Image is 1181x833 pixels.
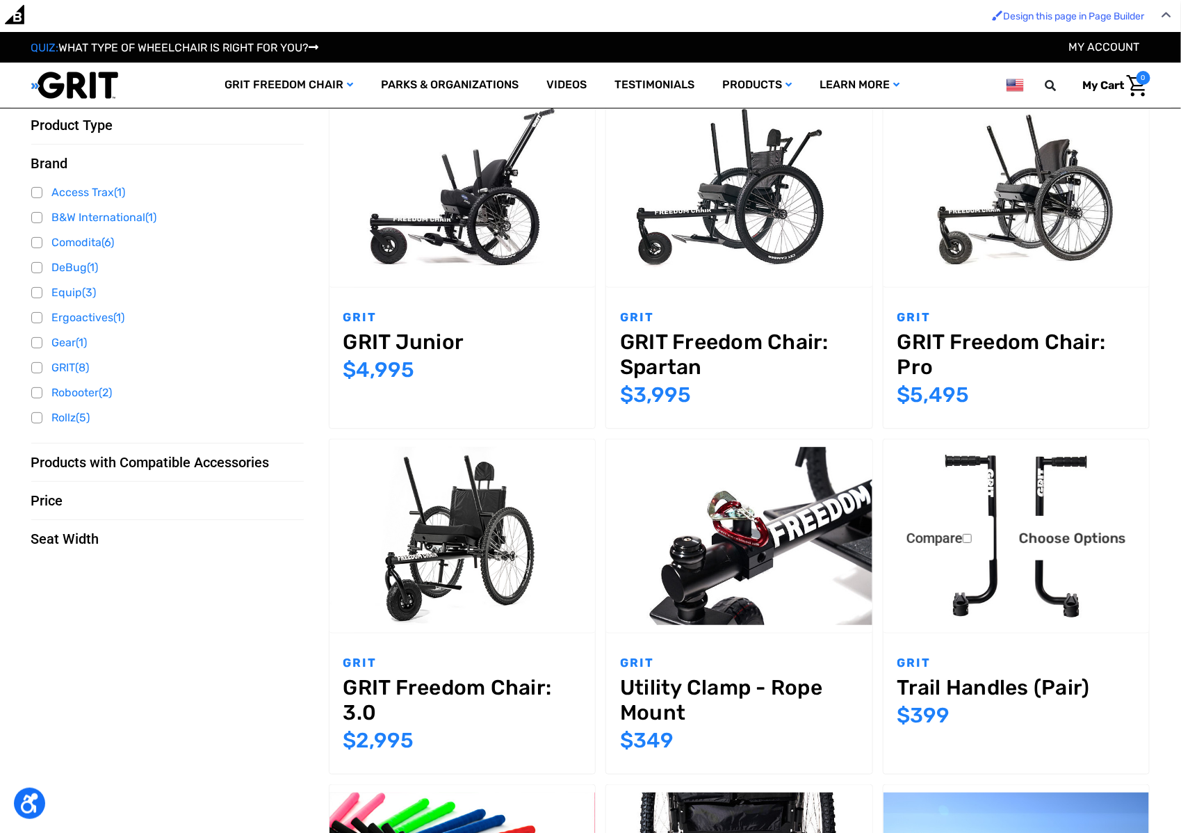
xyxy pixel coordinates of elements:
[343,330,582,355] a: GRIT Junior,$4,995.00
[329,102,596,279] img: GRIT Junior: GRIT Freedom Chair all terrain wheelchair engineered specifically for kids
[31,257,304,278] a: DeBug(1)
[31,307,304,328] a: Ergoactives(1)
[708,63,806,108] a: Products
[897,703,950,728] span: $399
[620,675,858,725] a: Utility Clamp - Rope Mount,$349.00
[897,382,970,407] span: $5,495
[884,516,994,560] label: Compare
[146,211,157,224] span: (1)
[31,454,304,471] button: Products with Compatible Accessories
[606,102,872,279] img: GRIT Freedom Chair: Spartan
[606,439,872,632] a: Utility Clamp - Rope Mount,$349.00
[532,63,601,108] a: Videos
[883,447,1150,624] img: GRIT Trail Handles: pair of steel push handles with bike grips for use with GRIT Freedom Chair ou...
[31,282,304,303] a: Equip(3)
[31,117,304,134] button: Product Type
[620,728,674,753] span: $349
[99,386,113,399] span: (2)
[620,654,858,672] p: GRIT
[601,63,708,108] a: Testimonials
[620,330,858,380] a: GRIT Freedom Chair: Spartan,$3,995.00
[883,94,1150,286] a: GRIT Freedom Chair: Pro,$5,495.00
[31,155,68,172] span: Brand
[1003,10,1144,22] span: Design this page in Page Builder
[31,71,118,99] img: GRIT All-Terrain Wheelchair and Mobility Equipment
[211,63,367,108] a: GRIT Freedom Chair
[1069,40,1140,54] a: Account
[1137,71,1150,85] span: 0
[620,382,691,407] span: $3,995
[114,311,125,324] span: (1)
[31,332,304,353] a: Gear(1)
[343,675,582,725] a: GRIT Freedom Chair: 3.0,$2,995.00
[1083,79,1125,92] span: My Cart
[31,207,304,228] a: B&W International(1)
[31,182,304,203] a: Access Trax(1)
[76,411,90,424] span: (5)
[102,236,115,249] span: (6)
[329,447,596,624] img: GRIT Freedom Chair: 3.0
[343,728,414,753] span: $2,995
[31,382,304,403] a: Robooter(2)
[83,286,97,299] span: (3)
[606,94,872,286] a: GRIT Freedom Chair: Spartan,$3,995.00
[31,357,304,378] a: GRIT(8)
[329,439,596,632] a: GRIT Freedom Chair: 3.0,$2,995.00
[367,63,532,108] a: Parks & Organizations
[897,654,1136,672] p: GRIT
[31,41,319,54] a: QUIZ:WHAT TYPE OF WHEELCHAIR IS RIGHT FOR YOU?
[883,102,1150,279] img: GRIT Freedom Chair Pro: the Pro model shown including contoured Invacare Matrx seatback, Spinergy...
[1052,71,1073,100] input: Search
[1127,75,1147,97] img: Cart
[31,117,113,134] span: Product Type
[31,492,63,509] span: Price
[985,3,1151,29] a: Enabled brush for page builder edit. Design this page in Page Builder
[997,516,1148,560] a: Choose Options
[31,492,304,509] button: Price
[343,309,582,327] p: GRIT
[897,309,1136,327] p: GRIT
[1007,76,1023,94] img: us.png
[897,675,1136,700] a: Trail Handles (Pair),$399.00
[1073,71,1150,100] a: Cart with 0 items
[992,10,1003,21] img: Enabled brush for page builder edit.
[963,534,972,543] input: Compare
[31,531,304,547] button: Seat Width
[606,447,872,624] img: Utility Clamp - Rope Mount
[329,94,596,286] a: GRIT Junior,$4,995.00
[31,531,99,547] span: Seat Width
[343,357,415,382] span: $4,995
[31,155,304,172] button: Brand
[115,186,126,199] span: (1)
[343,654,582,672] p: GRIT
[897,330,1136,380] a: GRIT Freedom Chair: Pro,$5,495.00
[76,336,88,349] span: (1)
[76,361,90,374] span: (8)
[88,261,99,274] span: (1)
[31,232,304,253] a: Comodita(6)
[31,41,59,54] span: QUIZ:
[31,407,304,428] a: Rollz(5)
[883,439,1150,632] a: Trail Handles (Pair),$399.00
[806,63,913,108] a: Learn More
[31,454,270,471] span: Products with Compatible Accessories
[620,309,858,327] p: GRIT
[1162,12,1171,18] img: Close Admin Bar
